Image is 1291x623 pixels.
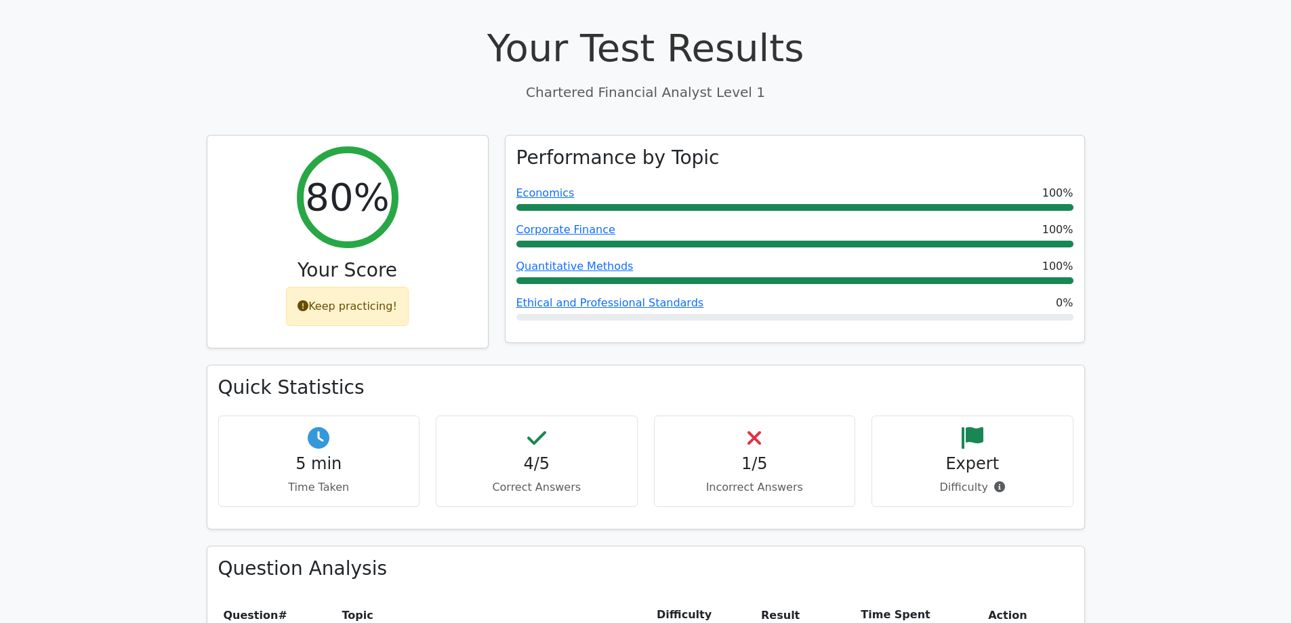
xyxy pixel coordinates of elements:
[447,454,626,474] h4: 4/5
[1056,295,1073,311] span: 0%
[516,186,575,199] a: Economics
[665,479,844,496] p: Incorrect Answers
[1042,222,1073,238] span: 100%
[665,454,844,474] h4: 1/5
[230,479,409,496] p: Time Taken
[305,174,389,220] h2: 80%
[516,296,704,309] a: Ethical and Professional Standards
[447,479,626,496] p: Correct Answers
[1042,258,1073,275] span: 100%
[516,146,720,169] h3: Performance by Topic
[218,376,1073,399] h3: Quick Statistics
[286,287,409,326] div: Keep practicing!
[883,454,1062,474] h4: Expert
[218,557,1073,580] h3: Question Analysis
[218,259,477,282] h3: Your Score
[224,609,279,622] span: Question
[516,260,634,273] a: Quantitative Methods
[1042,185,1073,201] span: 100%
[207,25,1085,71] h1: Your Test Results
[230,454,409,474] h4: 5 min
[207,82,1085,102] p: Chartered Financial Analyst Level 1
[516,223,615,236] a: Corporate Finance
[883,479,1062,496] p: Difficulty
